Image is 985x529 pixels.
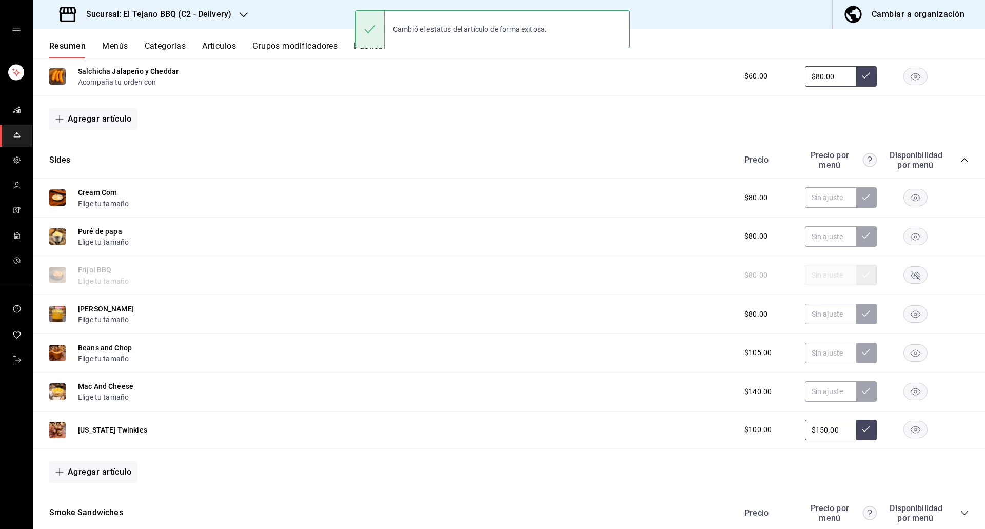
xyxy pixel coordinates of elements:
[78,237,129,247] button: Elige tu tamaño
[49,189,66,206] img: Preview
[49,306,66,322] img: Preview
[78,226,122,237] button: Puré de papa
[49,108,137,130] button: Agregar artículo
[252,41,338,58] button: Grupos modificadores
[49,41,86,58] button: Resumen
[805,420,856,440] input: Sin ajuste
[805,226,856,247] input: Sin ajuste
[78,199,129,209] button: Elige tu tamaño
[960,156,969,164] button: collapse-category-row
[744,71,767,82] span: $60.00
[49,345,66,361] img: Preview
[49,154,70,166] button: Sides
[744,386,772,397] span: $140.00
[354,41,386,58] button: Publicar
[734,508,800,518] div: Precio
[78,381,133,391] button: Mac And Cheese
[744,424,772,435] span: $100.00
[744,347,772,358] span: $105.00
[805,343,856,363] input: Sin ajuste
[805,503,877,523] div: Precio por menú
[805,66,856,87] input: Sin ajuste
[734,155,800,165] div: Precio
[12,27,21,35] button: open drawer
[78,77,156,87] button: Acompaña tu orden con
[49,41,985,58] div: navigation tabs
[78,425,147,435] button: [US_STATE] Twinkies
[744,231,767,242] span: $80.00
[49,507,123,519] button: Smoke Sandwiches
[49,422,66,438] img: Preview
[78,392,129,402] button: Elige tu tamaño
[805,381,856,402] input: Sin ajuste
[805,150,877,170] div: Precio por menú
[890,503,941,523] div: Disponibilidad por menú
[872,7,964,22] div: Cambiar a organización
[145,41,186,58] button: Categorías
[78,66,179,76] button: Salchicha Jalapeño y Cheddar
[805,304,856,324] input: Sin ajuste
[49,68,66,85] img: Preview
[102,41,128,58] button: Menús
[890,150,941,170] div: Disponibilidad por menú
[78,8,231,21] h3: Sucursal: El Tejano BBQ (C2 - Delivery)
[49,461,137,483] button: Agregar artículo
[744,309,767,320] span: $80.00
[744,192,767,203] span: $80.00
[78,315,129,325] button: Elige tu tamaño
[385,18,555,41] div: Cambió el estatus del artículo de forma exitosa.
[78,343,132,353] button: Beans and Chop
[805,187,856,208] input: Sin ajuste
[49,383,66,400] img: Preview
[960,509,969,517] button: collapse-category-row
[202,41,236,58] button: Artículos
[78,187,117,198] button: Cream Corn
[78,354,129,364] button: Elige tu tamaño
[78,304,134,314] button: [PERSON_NAME]
[49,228,66,245] img: Preview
